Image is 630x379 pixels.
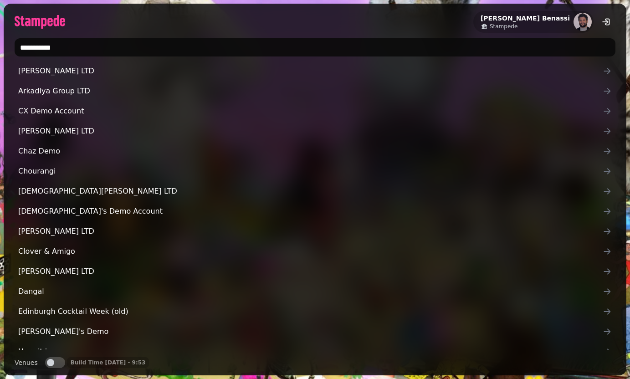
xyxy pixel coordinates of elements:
a: [PERSON_NAME] LTD [15,262,615,281]
a: [PERSON_NAME] LTD [15,122,615,140]
span: [DEMOGRAPHIC_DATA][PERSON_NAME] LTD [18,186,603,197]
a: CX Demo Account [15,102,615,120]
span: [PERSON_NAME] LTD [18,266,603,277]
span: [DEMOGRAPHIC_DATA]'s Demo Account [18,206,603,217]
span: [PERSON_NAME] LTD [18,126,603,137]
span: CX Demo Account [18,106,603,117]
span: Here it is [18,346,603,357]
img: aHR0cHM6Ly93d3cuZ3JhdmF0YXIuY29tL2F2YXRhci9mNWJlMmFiYjM4MjBmMGYzOTE3MzVlNWY5MTA5YzdkYz9zPTE1MCZkP... [574,13,592,31]
span: [PERSON_NAME] LTD [18,226,603,237]
a: Edinburgh Cocktail Week (old) [15,302,615,321]
span: Arkadiya Group LTD [18,86,603,97]
span: Chourangi [18,166,603,177]
a: Arkadiya Group LTD [15,82,615,100]
h2: [PERSON_NAME] Benassi [481,14,570,23]
a: Here it is [15,343,615,361]
a: [DEMOGRAPHIC_DATA][PERSON_NAME] LTD [15,182,615,200]
span: Dangal [18,286,603,297]
span: Clover & Amigo [18,246,603,257]
label: Venues [15,357,38,368]
span: [PERSON_NAME]'s Demo [18,326,603,337]
a: [PERSON_NAME]'s Demo [15,323,615,341]
p: Build Time [DATE] - 9:53 [71,359,146,366]
a: Chourangi [15,162,615,180]
span: [PERSON_NAME] LTD [18,66,603,77]
a: Dangal [15,282,615,301]
span: Stampede [490,23,517,30]
span: Edinburgh Cocktail Week (old) [18,306,603,317]
a: Clover & Amigo [15,242,615,261]
img: logo [15,15,65,29]
a: [DEMOGRAPHIC_DATA]'s Demo Account [15,202,615,220]
a: [PERSON_NAME] LTD [15,222,615,241]
span: Chaz Demo [18,146,603,157]
a: [PERSON_NAME] LTD [15,62,615,80]
button: logout [597,13,615,31]
a: Chaz Demo [15,142,615,160]
a: Stampede [481,23,570,30]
